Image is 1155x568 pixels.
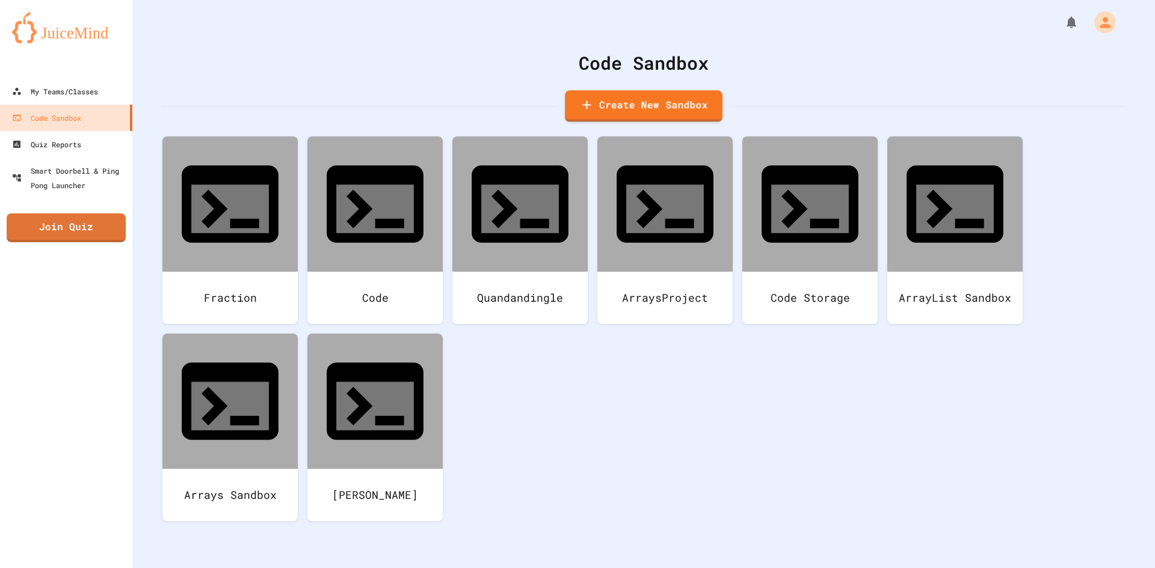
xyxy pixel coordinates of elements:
div: My Teams/Classes [12,84,98,99]
a: ArraysProject [597,136,733,324]
div: Code Sandbox [162,49,1125,76]
div: ArraysProject [597,272,733,324]
a: Quandandingle [452,136,588,324]
a: Arrays Sandbox [162,334,298,521]
div: Code [307,272,443,324]
a: Join Quiz [7,213,126,242]
div: Quandandingle [452,272,588,324]
a: Code [307,136,443,324]
a: ArrayList Sandbox [887,136,1023,324]
div: Quiz Reports [12,137,81,151]
div: Smart Doorbell & Ping Pong Launcher [12,163,128,192]
div: [PERSON_NAME] [307,469,443,521]
a: Fraction [162,136,298,324]
div: My Notifications [1042,12,1082,32]
div: Fraction [162,272,298,324]
img: logo-orange.svg [12,12,120,43]
div: Code Storage [742,272,878,324]
a: Code Storage [742,136,878,324]
a: [PERSON_NAME] [307,334,443,521]
div: My Account [1082,8,1119,36]
div: Arrays Sandbox [162,469,298,521]
div: Code Sandbox [12,111,81,125]
div: ArrayList Sandbox [887,272,1023,324]
a: Create New Sandbox [565,90,722,122]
